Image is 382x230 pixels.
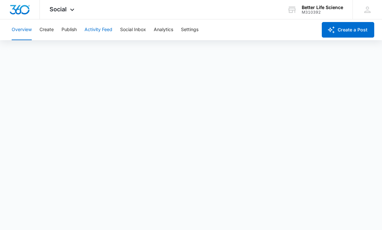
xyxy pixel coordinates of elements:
[84,19,112,40] button: Activity Feed
[62,19,77,40] button: Publish
[120,19,146,40] button: Social Inbox
[154,19,173,40] button: Analytics
[181,19,198,40] button: Settings
[322,22,374,38] button: Create a Post
[302,10,343,15] div: account id
[302,5,343,10] div: account name
[12,19,32,40] button: Overview
[39,19,54,40] button: Create
[50,6,67,13] span: Social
